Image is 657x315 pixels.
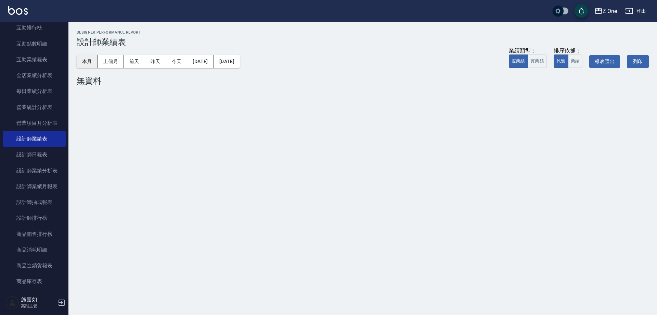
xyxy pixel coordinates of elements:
button: 業績 [568,54,583,68]
a: 設計師業績月報表 [3,179,66,194]
h2: Designer Performance Report [77,30,649,35]
a: 商品庫存盤點表 [3,290,66,305]
a: 商品消耗明細 [3,242,66,258]
div: 業績類型： [509,47,547,54]
img: Person [5,296,19,310]
button: Z One [592,4,620,18]
button: 報表匯出 [589,55,620,68]
div: 無資料 [77,76,649,86]
a: 全店業績分析表 [3,68,66,83]
button: [DATE] [187,55,214,68]
a: 商品庫存表 [3,274,66,289]
button: 今天 [166,55,188,68]
button: 實業績 [528,54,547,68]
a: 互助業績報表 [3,52,66,68]
button: save [575,4,588,18]
button: 代號 [554,54,568,68]
button: 列印 [627,55,649,68]
h5: 施嘉如 [21,296,56,303]
a: 營業統計分析表 [3,99,66,115]
div: 排序依據： [554,47,583,54]
a: 設計師排行榜 [3,210,66,226]
a: 每日業績分析表 [3,83,66,99]
button: 本月 [77,55,98,68]
a: 設計師業績分析表 [3,163,66,179]
div: Z One [603,7,617,15]
p: 高階主管 [21,303,56,309]
a: 設計師業績表 [3,131,66,147]
h3: 設計師業績表 [77,37,649,47]
button: 上個月 [98,55,124,68]
a: 商品進銷貨報表 [3,258,66,274]
a: 互助排行榜 [3,20,66,36]
a: 設計師抽成報表 [3,194,66,210]
button: 登出 [622,5,649,17]
img: Logo [8,6,28,15]
a: 互助點數明細 [3,36,66,52]
a: 商品銷售排行榜 [3,226,66,242]
button: 前天 [124,55,145,68]
button: [DATE] [214,55,240,68]
a: 營業項目月分析表 [3,115,66,131]
button: 昨天 [145,55,166,68]
button: 虛業績 [509,54,528,68]
a: 設計師日報表 [3,147,66,162]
